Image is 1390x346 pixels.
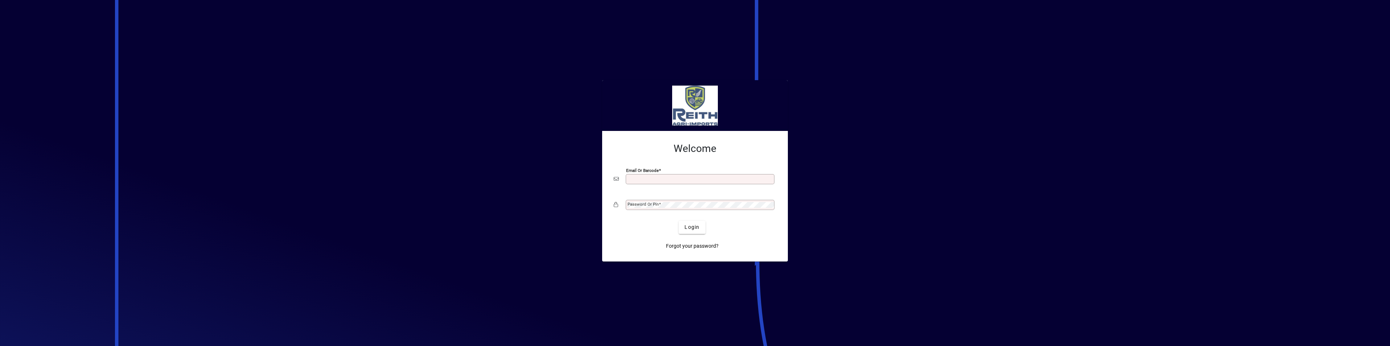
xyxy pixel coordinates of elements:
[679,221,705,234] button: Login
[684,223,699,231] span: Login
[626,168,659,173] mat-label: Email or Barcode
[614,143,776,155] h2: Welcome
[663,240,721,253] a: Forgot your password?
[628,202,659,207] mat-label: Password or Pin
[666,242,719,250] span: Forgot your password?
